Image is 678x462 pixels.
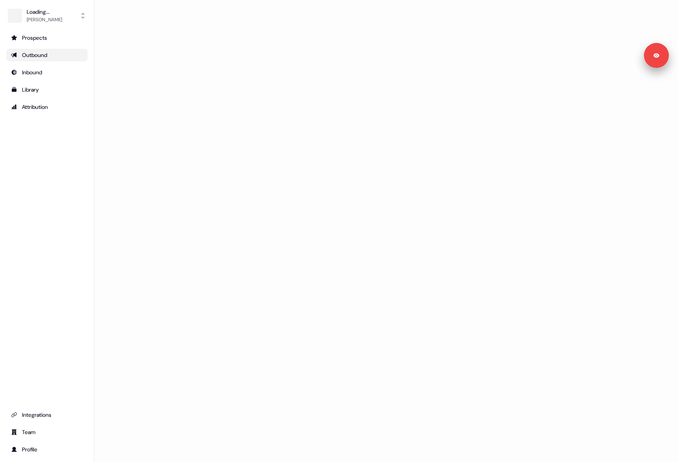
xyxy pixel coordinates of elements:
[11,86,83,94] div: Library
[6,6,88,25] button: Loading...[PERSON_NAME]
[6,426,88,438] a: Go to team
[11,34,83,42] div: Prospects
[6,101,88,113] a: Go to attribution
[11,411,83,419] div: Integrations
[6,83,88,96] a: Go to templates
[11,103,83,111] div: Attribution
[11,51,83,59] div: Outbound
[11,428,83,436] div: Team
[6,31,88,44] a: Go to prospects
[27,8,62,16] div: Loading...
[6,66,88,79] a: Go to Inbound
[6,443,88,456] a: Go to profile
[6,409,88,421] a: Go to integrations
[27,16,62,24] div: [PERSON_NAME]
[11,445,83,453] div: Profile
[6,49,88,61] a: Go to outbound experience
[11,68,83,76] div: Inbound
